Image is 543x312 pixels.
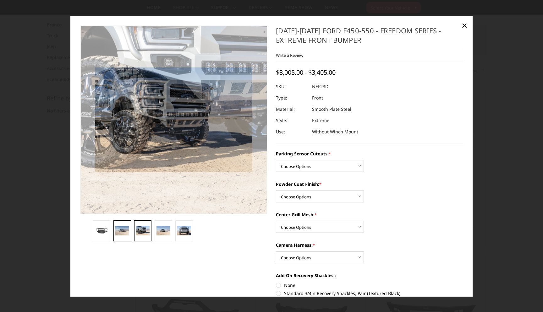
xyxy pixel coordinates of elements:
[312,92,323,104] dd: Front
[276,282,463,288] label: None
[276,242,463,248] label: Camera Harness:
[312,126,358,137] dd: Without Winch Mount
[276,181,463,187] label: Powder Coat Finish:
[136,226,150,235] img: 2023-2025 Ford F450-550 - Freedom Series - Extreme Front Bumper
[276,115,307,126] dt: Style:
[462,18,467,32] span: ×
[276,150,463,157] label: Parking Sensor Cutouts:
[312,104,351,115] dd: Smooth Plate Steel
[276,25,463,49] h1: [DATE]-[DATE] Ford F450-550 - Freedom Series - Extreme Front Bumper
[156,226,170,235] img: 2023-2025 Ford F450-550 - Freedom Series - Extreme Front Bumper
[115,226,129,235] img: 2023-2025 Ford F450-550 - Freedom Series - Extreme Front Bumper
[276,92,307,104] dt: Type:
[312,115,329,126] dd: Extreme
[276,68,336,77] span: $3,005.00 - $3,405.00
[276,126,307,137] dt: Use:
[276,211,463,218] label: Center Grill Mesh:
[312,81,328,92] dd: NEF23D
[276,104,307,115] dt: Material:
[459,20,469,30] a: Close
[276,81,307,92] dt: SKU:
[276,290,463,297] label: Standard 3/4in Recovery Shackles, Pair (Textured Black)
[95,227,108,234] img: 2023-2025 Ford F450-550 - Freedom Series - Extreme Front Bumper
[80,25,267,214] a: 2023-2025 Ford F450-550 - Freedom Series - Extreme Front Bumper
[177,226,191,235] img: 2023-2025 Ford F450-550 - Freedom Series - Extreme Front Bumper
[276,272,463,279] label: Add-On Recovery Shackles :
[276,52,303,58] a: Write a Review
